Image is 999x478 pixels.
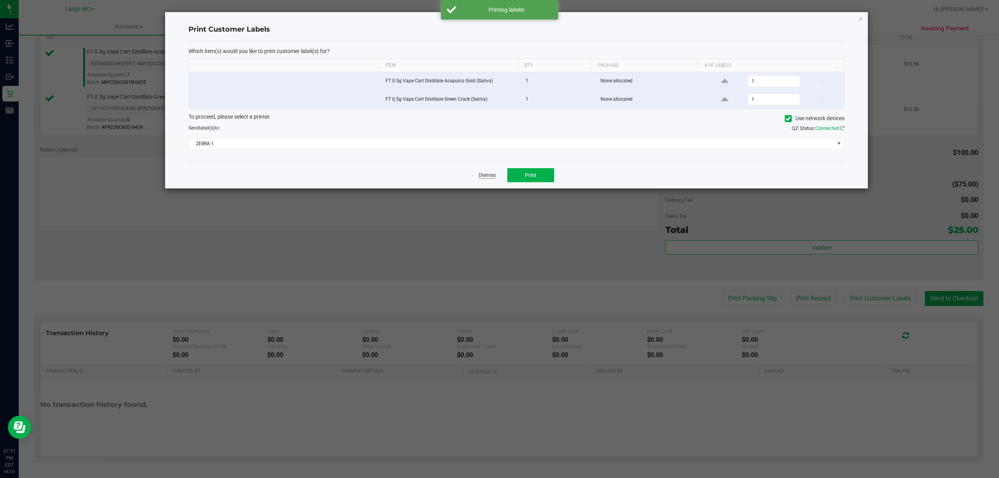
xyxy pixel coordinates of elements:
[698,59,837,72] th: # of labels
[792,125,844,131] span: QZ Status:
[592,59,698,72] th: Package
[517,59,592,72] th: Qty
[199,125,215,131] span: label(s)
[379,59,518,72] th: Item
[521,72,596,91] td: 1
[381,91,521,108] td: FT 0.5g Vape Cart Distillate Green Crack (Sativa)
[189,138,834,149] span: ZEBRA-1
[785,114,844,123] label: Use network devices
[479,172,496,179] a: Dismiss
[183,113,850,124] div: To proceed, please select a printer.
[596,91,704,108] td: None allocated
[188,125,220,131] span: Send to:
[8,416,31,439] iframe: Resource center
[521,91,596,108] td: 1
[525,172,537,178] span: Print
[188,25,844,35] h4: Print Customer Labels
[507,168,554,182] button: Print
[460,6,552,14] div: Printing labels!
[381,72,521,91] td: FT 0.5g Vape Cart Distillate Acapulco Gold (Sativa)
[596,72,704,91] td: None allocated
[815,125,839,131] span: Connected
[188,48,844,55] p: Which item(s) would you like to print customer label(s) for?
